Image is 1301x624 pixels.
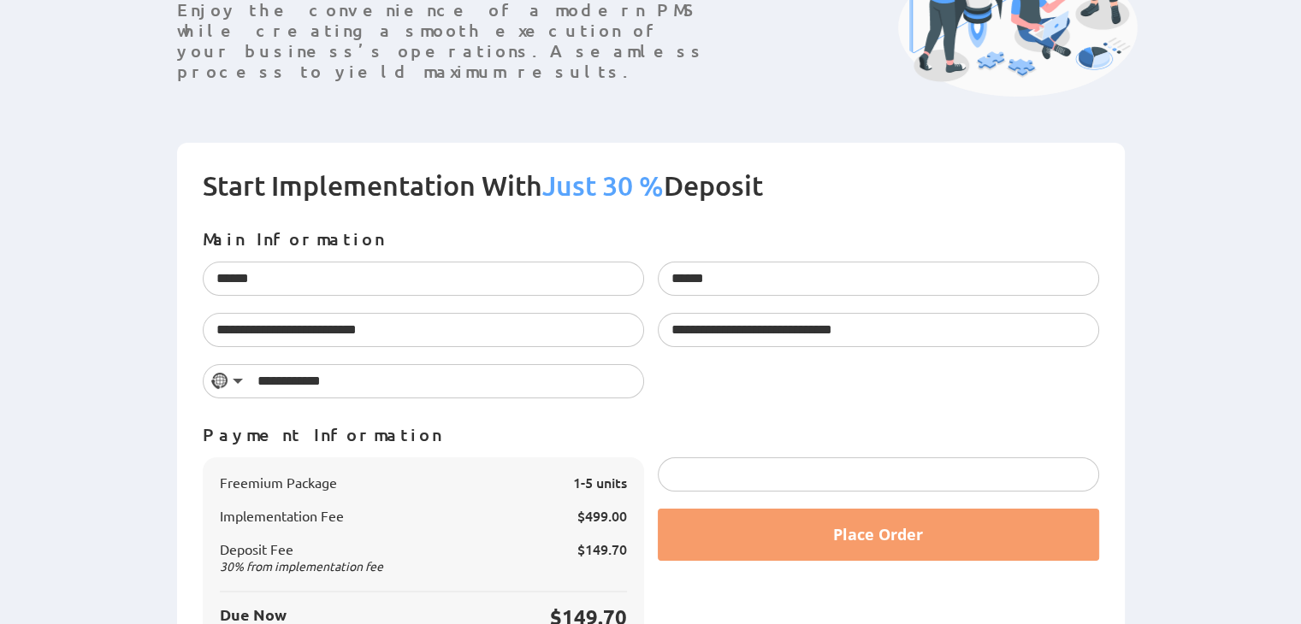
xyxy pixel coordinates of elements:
[220,508,344,524] span: Implementation Fee
[573,474,627,491] span: 1-5 units
[220,474,337,491] span: Freemium Package
[220,558,383,574] span: % from implementation fee
[577,506,627,525] span: $499.00
[577,539,627,558] span: $149.70
[542,168,664,202] span: Just 30 %
[671,466,1085,482] iframe: Secure card payment input frame
[833,524,923,545] span: Place Order
[204,365,251,397] button: Selected country
[203,168,1099,228] h2: Start Implementation With Deposit
[220,541,383,574] span: Deposit Fee
[220,558,234,574] span: 30
[658,509,1099,561] button: Place Order
[203,424,1099,444] p: Payment Information
[203,228,1099,249] p: Main Information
